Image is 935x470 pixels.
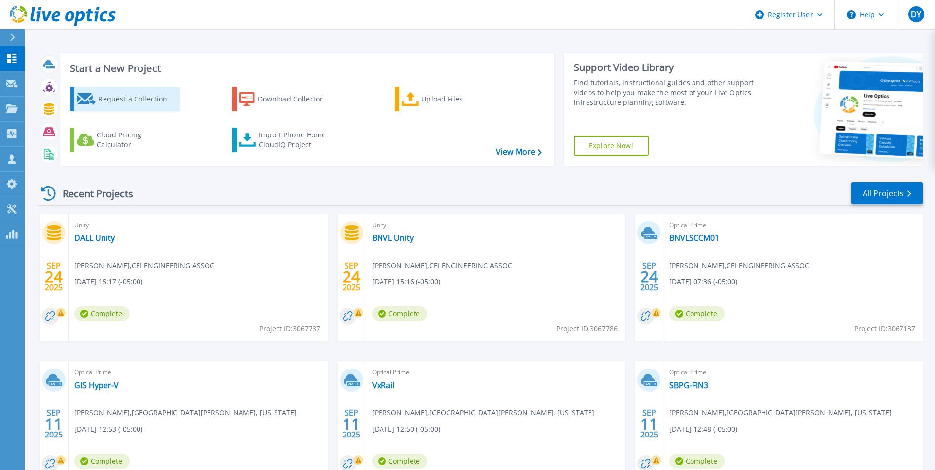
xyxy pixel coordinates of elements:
span: Project ID: 3067787 [259,323,320,334]
span: Project ID: 3067137 [854,323,915,334]
div: Recent Projects [38,181,146,205]
a: View More [496,147,542,157]
span: [PERSON_NAME] , CEI ENGINEERING ASSOC [74,260,214,271]
a: Cloud Pricing Calculator [70,128,180,152]
span: [PERSON_NAME] , [GEOGRAPHIC_DATA][PERSON_NAME], [US_STATE] [372,407,594,418]
a: Upload Files [395,87,505,111]
span: [PERSON_NAME] , [GEOGRAPHIC_DATA][PERSON_NAME], [US_STATE] [669,407,892,418]
div: SEP 2025 [342,406,361,442]
a: All Projects [851,182,923,204]
span: Complete [372,454,427,469]
div: Upload Files [421,89,500,109]
a: BNVL Unity [372,233,414,243]
div: Request a Collection [98,89,177,109]
span: [PERSON_NAME] , CEI ENGINEERING ASSOC [669,260,809,271]
span: Complete [669,454,725,469]
span: Complete [372,306,427,321]
div: SEP 2025 [342,259,361,295]
span: [DATE] 15:16 (-05:00) [372,276,440,287]
span: Complete [74,454,130,469]
span: 24 [343,272,360,281]
span: Complete [74,306,130,321]
span: 11 [640,420,658,428]
div: Find tutorials, instructional guides and other support videos to help you make the most of your L... [574,78,757,107]
h3: Start a New Project [70,63,541,74]
span: 11 [45,420,63,428]
span: Complete [669,306,725,321]
span: 11 [343,420,360,428]
div: SEP 2025 [640,406,658,442]
span: [DATE] 15:17 (-05:00) [74,276,142,287]
span: Unity [372,220,620,231]
span: Optical Prime [669,367,917,378]
a: DALL Unity [74,233,115,243]
a: GIS Hyper-V [74,380,119,390]
span: 24 [45,272,63,281]
span: [PERSON_NAME] , [GEOGRAPHIC_DATA][PERSON_NAME], [US_STATE] [74,407,297,418]
div: Cloud Pricing Calculator [97,130,175,150]
span: Unity [74,220,322,231]
div: Support Video Library [574,61,757,74]
span: [PERSON_NAME] , CEI ENGINEERING ASSOC [372,260,512,271]
a: Request a Collection [70,87,180,111]
span: Optical Prime [372,367,620,378]
span: [DATE] 07:36 (-05:00) [669,276,737,287]
span: Optical Prime [669,220,917,231]
a: BNVLSCCM01 [669,233,719,243]
div: SEP 2025 [640,259,658,295]
span: Project ID: 3067786 [556,323,618,334]
span: [DATE] 12:53 (-05:00) [74,424,142,435]
div: SEP 2025 [44,259,63,295]
a: VxRail [372,380,394,390]
a: SBPG-FIN3 [669,380,708,390]
a: Download Collector [232,87,342,111]
span: [DATE] 12:48 (-05:00) [669,424,737,435]
span: [DATE] 12:50 (-05:00) [372,424,440,435]
span: Optical Prime [74,367,322,378]
span: DY [911,10,921,18]
span: 24 [640,272,658,281]
div: Download Collector [258,89,337,109]
a: Explore Now! [574,136,649,156]
div: Import Phone Home CloudIQ Project [259,130,336,150]
div: SEP 2025 [44,406,63,442]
